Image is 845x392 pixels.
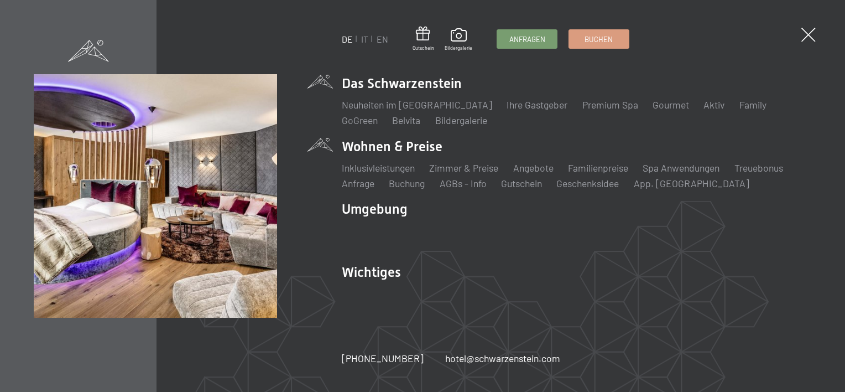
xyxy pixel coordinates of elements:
a: Inklusivleistungen [342,162,415,174]
a: Bildergalerie [435,114,487,126]
span: [PHONE_NUMBER] [342,352,424,364]
a: Family [739,99,766,111]
a: Buchung [389,177,425,189]
span: Anfragen [509,34,545,44]
a: IT [361,34,368,44]
a: Bildergalerie [445,28,472,51]
a: Gutschein [501,177,542,189]
a: Premium Spa [582,99,638,111]
a: AGBs - Info [440,177,487,189]
a: Gutschein [413,27,434,51]
a: [PHONE_NUMBER] [342,352,424,365]
a: EN [377,34,388,44]
a: Gourmet [653,99,689,111]
span: Buchen [585,34,613,44]
a: Spa Anwendungen [643,162,719,174]
a: Buchen [569,30,629,48]
a: Geschenksidee [556,177,619,189]
a: Neuheiten im [GEOGRAPHIC_DATA] [342,99,492,111]
a: DE [342,34,353,44]
a: Aktiv [703,99,724,111]
a: Belvita [392,114,420,126]
a: Anfragen [497,30,557,48]
a: Angebote [513,162,554,174]
a: Familienpreise [568,162,628,174]
a: GoGreen [342,114,378,126]
a: Treuebonus [734,162,783,174]
a: Ihre Gastgeber [507,99,567,111]
a: hotel@schwarzenstein.com [445,352,560,365]
a: Zimmer & Preise [429,162,498,174]
a: Anfrage [342,177,374,189]
a: App. [GEOGRAPHIC_DATA] [634,177,749,189]
span: Bildergalerie [445,45,472,51]
span: Gutschein [413,45,434,51]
